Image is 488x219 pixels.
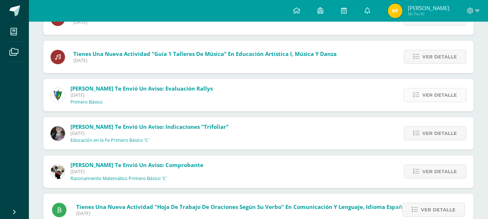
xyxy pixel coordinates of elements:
[73,19,337,25] span: [DATE]
[422,88,457,102] span: Ver detalle
[408,11,449,17] span: Mi Perfil
[70,161,203,168] span: [PERSON_NAME] te envió un aviso: Comprobante
[421,203,455,216] span: Ver detalle
[70,99,103,105] p: Primero Básico
[76,203,407,210] span: Tienes una nueva actividad "Hoja de trabajo de oraciones según su verbo" En Comunicación y Lengua...
[51,88,65,102] img: 9f174a157161b4ddbe12118a61fed988.png
[76,210,407,216] span: [DATE]
[73,50,337,57] span: Tienes una nueva actividad "Guía 1 Talleres de Música" En Educación Artística I, Música y Danza
[70,85,213,92] span: [PERSON_NAME] te envió un aviso: Evaluación Rallys
[51,126,65,141] img: 8322e32a4062cfa8b237c59eedf4f548.png
[70,130,229,136] span: [DATE]
[422,165,457,178] span: Ver detalle
[408,4,449,12] span: [PERSON_NAME]
[422,127,457,140] span: Ver detalle
[70,123,229,130] span: [PERSON_NAME] te envió un aviso: Indicaciones "Trifoliar"
[70,137,149,143] p: Educación en la Fe Primero Básico 'C'
[422,50,457,63] span: Ver detalle
[388,4,402,18] img: e1567eae802b5d2847eb001fd836300b.png
[70,176,167,181] p: Razonamiento Matemático Primero Básico 'C'
[70,92,213,98] span: [DATE]
[51,165,65,179] img: d172b984f1f79fc296de0e0b277dc562.png
[73,57,337,63] span: [DATE]
[70,168,203,175] span: [DATE]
